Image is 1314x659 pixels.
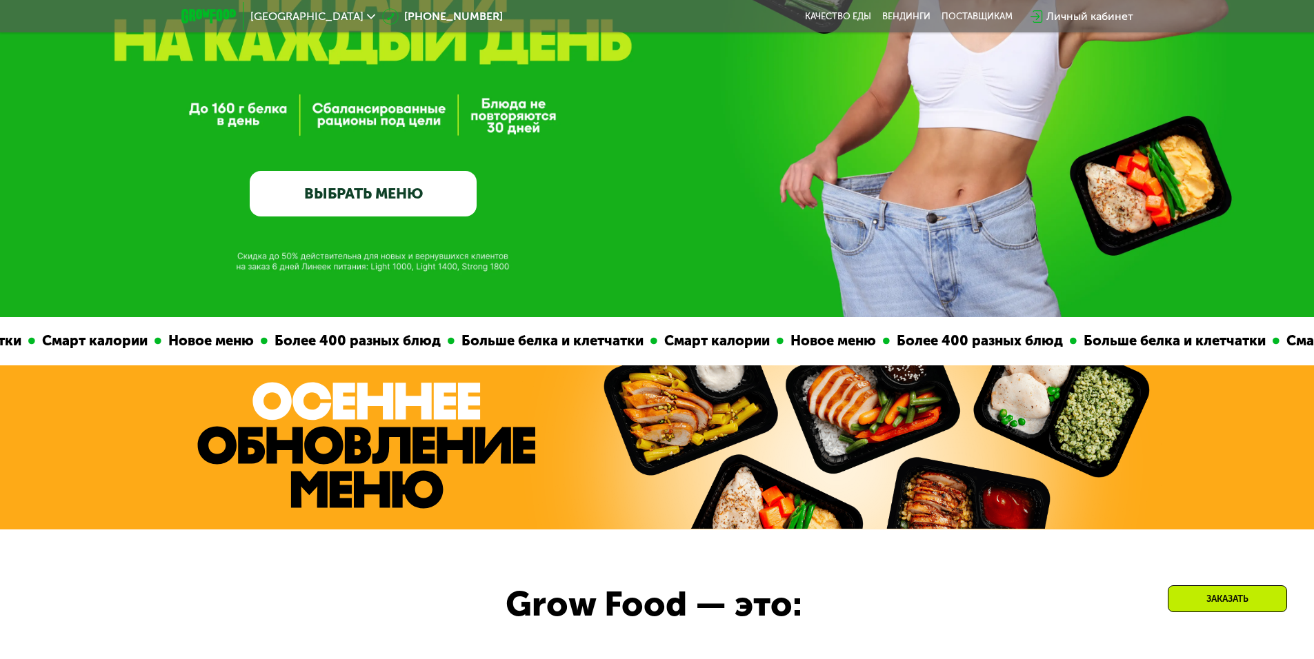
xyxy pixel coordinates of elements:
[1168,585,1287,612] div: Заказать
[452,330,648,352] div: Больше белка и клетчатки
[159,330,259,352] div: Новое меню
[782,330,881,352] div: Новое меню
[888,330,1068,352] div: Более 400 разных блюд
[266,330,446,352] div: Более 400 разных блюд
[655,330,775,352] div: Смарт калории
[805,11,871,22] a: Качество еды
[382,8,503,25] a: [PHONE_NUMBER]
[1046,8,1133,25] div: Личный кабинет
[250,11,364,22] span: [GEOGRAPHIC_DATA]
[1075,330,1271,352] div: Больше белка и клетчатки
[250,171,477,216] a: ВЫБРАТЬ МЕНЮ
[882,11,930,22] a: Вендинги
[33,330,152,352] div: Смарт калории
[506,578,854,631] div: Grow Food — это:
[942,11,1013,22] div: поставщикам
